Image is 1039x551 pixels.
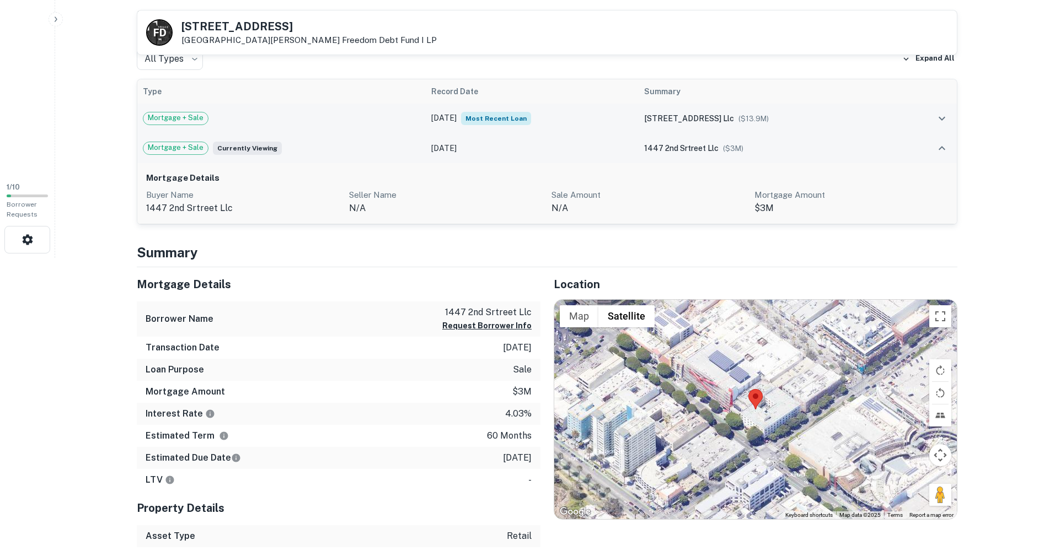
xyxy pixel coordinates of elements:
h6: Borrower Name [146,312,213,326]
p: [GEOGRAPHIC_DATA][PERSON_NAME] [181,35,437,45]
h5: Mortgage Details [137,276,540,293]
p: sale [513,363,532,376]
a: Report a map error [909,512,954,518]
td: [DATE] [426,133,639,163]
a: Open this area in Google Maps (opens a new window) [557,505,593,519]
img: Google [557,505,593,519]
p: - [528,473,532,487]
span: 1447 2nd srtreet llc [644,144,719,153]
span: ($ 13.9M ) [738,115,769,123]
span: [STREET_ADDRESS] llc [644,114,734,123]
button: Keyboard shortcuts [785,511,833,519]
button: Rotate map counterclockwise [929,382,951,404]
p: Mortgage Amount [754,188,949,202]
span: Most Recent Loan [461,112,531,125]
p: 1447 2nd srtreet llc [442,306,532,319]
h6: Loan Purpose [146,363,204,376]
h6: Transaction Date [146,341,219,354]
button: Toggle fullscreen view [929,305,951,327]
button: Rotate map clockwise [929,359,951,381]
svg: Term is based on a standard schedule for this type of loan. [219,431,229,441]
button: Show satellite imagery [598,305,655,327]
button: Expand All [899,51,957,67]
p: Sale Amount [551,188,746,202]
span: ($ 3M ) [723,144,743,153]
svg: The interest rates displayed on the website are for informational purposes only and may be report... [205,409,215,419]
h5: Property Details [137,500,540,516]
h6: Asset Type [146,530,195,543]
h6: Interest Rate [146,407,215,420]
a: Terms (opens in new tab) [887,512,903,518]
p: Seller Name [349,188,543,202]
a: Freedom Debt Fund I LP [342,35,437,45]
button: Map camera controls [929,444,951,466]
p: n/a [349,202,543,215]
p: N/A [551,202,746,215]
p: 1447 2nd srtreet llc [146,202,340,215]
th: Type [137,79,426,104]
p: retail [507,530,532,543]
p: $3m [512,385,532,398]
h4: Property History [137,6,957,26]
p: 60 months [487,429,532,442]
button: expand row [933,109,951,128]
svg: LTVs displayed on the website are for informational purposes only and may be reported incorrectly... [165,475,175,485]
h5: [STREET_ADDRESS] [181,21,437,32]
h6: LTV [146,473,175,487]
p: Buyer Name [146,188,340,202]
button: Show street map [560,305,598,327]
p: [DATE] [503,451,532,464]
div: All Types [137,48,203,70]
span: Currently viewing [213,142,282,155]
th: Record Date [426,79,639,104]
span: Map data ©2025 [839,512,881,518]
p: [DATE] [503,341,532,354]
button: Request Borrower Info [442,319,532,332]
p: F D [153,25,165,40]
h4: Summary [137,242,957,262]
span: Mortgage + Sale [143,112,208,123]
h5: Location [554,276,957,293]
span: Borrower Requests [7,201,38,218]
p: $3M [754,202,949,215]
td: [DATE] [426,104,639,133]
th: Summary [639,79,899,104]
iframe: Chat Widget [984,463,1039,516]
span: 1 / 10 [7,183,20,191]
h6: Estimated Due Date [146,451,241,464]
h6: Mortgage Amount [146,385,225,398]
span: Mortgage + Sale [143,142,208,153]
p: 4.03% [505,407,532,420]
button: expand row [933,139,951,158]
svg: Estimate is based on a standard schedule for this type of loan. [231,453,241,463]
button: Drag Pegman onto the map to open Street View [929,484,951,506]
button: Tilt map [929,404,951,426]
h6: Estimated Term [146,429,229,442]
h6: Mortgage Details [146,172,948,185]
